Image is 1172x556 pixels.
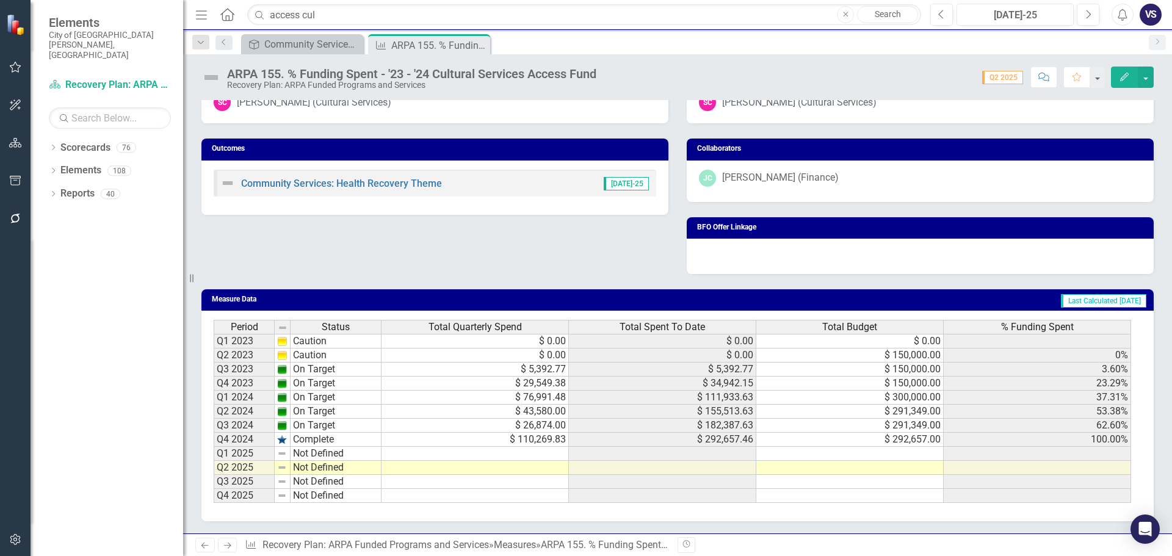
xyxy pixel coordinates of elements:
[227,81,596,90] div: Recovery Plan: ARPA Funded Programs and Services
[957,4,1074,26] button: [DATE]-25
[1140,4,1162,26] button: VS
[49,15,171,30] span: Elements
[382,433,569,447] td: $ 110,269.83
[857,6,918,23] a: Search
[291,461,382,475] td: Not Defined
[262,539,489,551] a: Recovery Plan: ARPA Funded Programs and Services
[944,419,1131,433] td: 62.60%
[961,8,1069,23] div: [DATE]-25
[382,405,569,419] td: $ 43,580.00
[391,38,487,53] div: ARPA 155. % Funding Spent - '23 - '24 Cultural Services Access Fund
[699,94,716,111] div: SC
[220,176,235,190] img: Not Defined
[1061,294,1146,308] span: Last Calculated [DATE]
[107,165,131,176] div: 108
[214,348,275,363] td: Q2 2023
[429,322,522,333] span: Total Quarterly Spend
[569,433,756,447] td: $ 292,657.46
[382,348,569,363] td: $ 0.00
[291,334,382,348] td: Caution
[291,391,382,405] td: On Target
[494,539,536,551] a: Measures
[277,364,287,374] img: APn+hR+MH4cqAAAAAElFTkSuQmCC
[60,141,110,155] a: Scorecards
[1001,322,1074,333] span: % Funding Spent
[214,433,275,447] td: Q4 2024
[944,348,1131,363] td: 0%
[756,391,944,405] td: $ 300,000.00
[277,406,287,416] img: APn+hR+MH4cqAAAAAElFTkSuQmCC
[569,377,756,391] td: $ 34,942.15
[245,538,668,552] div: » »
[227,67,596,81] div: ARPA 155. % Funding Spent - '23 - '24 Cultural Services Access Fund
[214,405,275,419] td: Q2 2024
[569,363,756,377] td: $ 5,392.77
[291,377,382,391] td: On Target
[201,68,221,87] img: Not Defined
[60,164,101,178] a: Elements
[277,336,287,346] img: dHgTynNE8RwAAAABJRU5ErkJggg==
[541,539,833,551] div: ARPA 155. % Funding Spent - '23 - '24 Cultural Services Access Fund
[277,435,287,444] img: w9kk4zY+vI8wwAAAABJRU5ErkJggg==
[722,96,877,110] div: [PERSON_NAME] (Cultural Services)
[322,322,350,333] span: Status
[214,475,275,489] td: Q3 2025
[291,419,382,433] td: On Target
[569,419,756,433] td: $ 182,387.63
[237,96,391,110] div: [PERSON_NAME] (Cultural Services)
[291,475,382,489] td: Not Defined
[49,30,171,60] small: City of [GEOGRAPHIC_DATA][PERSON_NAME], [GEOGRAPHIC_DATA]
[756,348,944,363] td: $ 150,000.00
[382,363,569,377] td: $ 5,392.77
[241,178,442,189] a: Community Services: Health Recovery Theme
[278,323,288,333] img: 8DAGhfEEPCf229AAAAAElFTkSuQmCC
[697,223,1148,231] h3: BFO Offer Linkage
[264,37,360,52] div: Community Services OMAP Report
[382,377,569,391] td: $ 29,549.38
[1130,514,1160,544] div: Open Intercom Messenger
[604,177,649,190] span: [DATE]-25
[277,449,287,458] img: 8DAGhfEEPCf229AAAAAElFTkSuQmCC
[944,363,1131,377] td: 3.60%
[117,142,136,153] div: 76
[214,94,231,111] div: SC
[569,391,756,405] td: $ 111,933.63
[49,78,171,92] a: Recovery Plan: ARPA Funded Programs and Services
[697,145,1148,153] h3: Collaborators
[291,433,382,447] td: Complete
[569,348,756,363] td: $ 0.00
[214,489,275,503] td: Q4 2025
[214,447,275,461] td: Q1 2025
[756,405,944,419] td: $ 291,349.00
[291,348,382,363] td: Caution
[620,322,705,333] span: Total Spent To Date
[756,433,944,447] td: $ 292,657.00
[277,491,287,500] img: 8DAGhfEEPCf229AAAAAElFTkSuQmCC
[6,14,27,35] img: ClearPoint Strategy
[49,107,171,129] input: Search Below...
[247,4,921,26] input: Search ClearPoint...
[944,405,1131,419] td: 53.38%
[277,421,287,430] img: APn+hR+MH4cqAAAAAElFTkSuQmCC
[277,463,287,472] img: 8DAGhfEEPCf229AAAAAElFTkSuQmCC
[291,447,382,461] td: Not Defined
[382,334,569,348] td: $ 0.00
[756,334,944,348] td: $ 0.00
[944,377,1131,391] td: 23.29%
[382,391,569,405] td: $ 76,991.48
[699,170,716,187] div: JC
[291,489,382,503] td: Not Defined
[756,419,944,433] td: $ 291,349.00
[214,461,275,475] td: Q2 2025
[212,295,530,303] h3: Measure Data
[101,189,120,199] div: 40
[569,334,756,348] td: $ 0.00
[214,391,275,405] td: Q1 2024
[756,377,944,391] td: $ 150,000.00
[214,334,275,348] td: Q1 2023
[214,377,275,391] td: Q4 2023
[722,171,839,185] div: [PERSON_NAME] (Finance)
[291,405,382,419] td: On Target
[277,350,287,360] img: dHgTynNE8RwAAAABJRU5ErkJggg==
